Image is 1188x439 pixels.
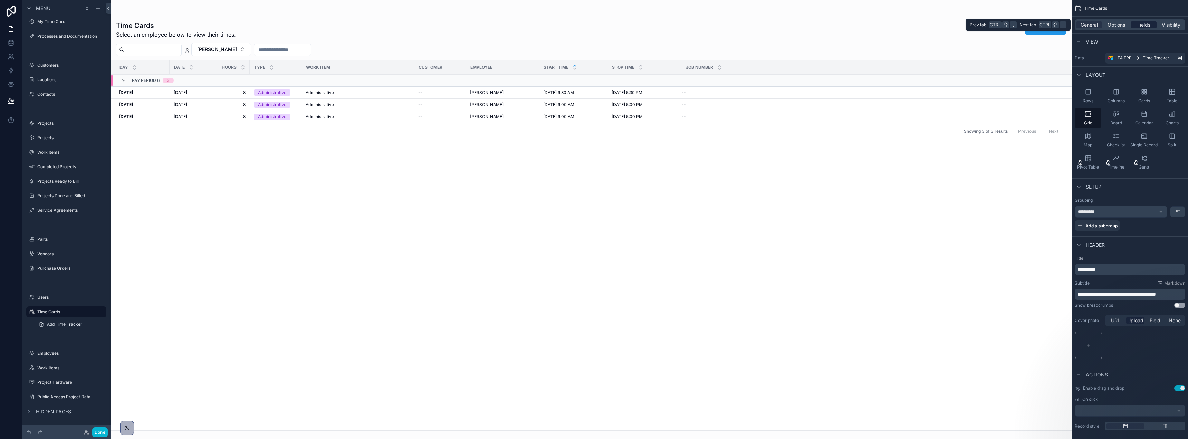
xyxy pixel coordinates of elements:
span: Ctrl [989,21,1002,28]
span: Columns [1108,98,1125,104]
span: Board [1110,120,1122,126]
span: EA ERP [1118,55,1132,61]
span: Hours [222,65,237,70]
a: Parts [26,234,106,245]
span: Setup [1086,183,1101,190]
button: Grid [1075,108,1101,128]
span: Customer [419,65,442,70]
label: Work Items [37,365,105,371]
a: Processes and Documentation [26,31,106,42]
a: Employees [26,348,106,359]
span: Visibility [1162,21,1180,28]
span: Hidden pages [36,408,71,415]
label: Vendors [37,251,105,257]
span: . [1060,22,1066,28]
span: Date [174,65,185,70]
label: Completed Projects [37,164,105,170]
span: Next tab [1019,22,1036,28]
a: Customers [26,60,106,71]
button: Table [1159,86,1185,106]
a: Work Items [26,362,106,373]
label: Project Hardware [37,380,105,385]
span: Actions [1086,371,1108,378]
label: Work Items [37,150,105,155]
span: Menu [36,5,50,12]
a: Contacts [26,89,106,100]
label: Projects [37,121,105,126]
span: None [1169,317,1181,324]
a: Projects Done and Billed [26,190,106,201]
button: Checklist [1103,130,1129,151]
div: 3 [167,78,170,83]
label: Processes and Documentation [37,34,105,39]
label: Customers [37,63,105,68]
span: Type [254,65,265,70]
label: Cover photo [1075,318,1102,323]
span: Job Number [686,65,713,70]
a: Project Hardware [26,377,106,388]
label: Projects Done and Billed [37,193,105,199]
div: scrollable content [1075,289,1185,300]
span: Upload [1127,317,1143,324]
button: Columns [1103,86,1129,106]
span: Day [119,65,128,70]
span: , [1010,22,1016,28]
button: Charts [1159,108,1185,128]
a: Completed Projects [26,161,106,172]
span: Timeline [1108,164,1124,170]
span: Add Time Tracker [47,322,82,327]
label: Employees [37,351,105,356]
span: Grid [1084,120,1092,126]
a: Projects [26,132,106,143]
a: Vendors [26,248,106,259]
button: Add a subgroup [1075,220,1120,231]
span: Options [1108,21,1125,28]
span: Time Cards [1084,6,1107,11]
span: Rows [1083,98,1093,104]
button: Pivot Table [1075,152,1101,173]
button: Single Record [1131,130,1157,151]
button: Rows [1075,86,1101,106]
label: Public Access Project Data [37,394,105,400]
a: Work Items [26,147,106,158]
label: Locations [37,77,105,83]
a: Projects Ready to Bill [26,176,106,187]
iframe: Intercom notifications message [1050,387,1188,436]
label: Data [1075,55,1102,61]
label: Users [37,295,105,300]
span: Table [1167,98,1177,104]
a: EA ERPTime Tracker [1105,53,1185,64]
label: Subtitle [1075,280,1090,286]
label: Projects [37,135,105,141]
span: Prev tab [970,22,986,28]
span: Gantt [1139,164,1149,170]
img: Airtable Logo [1108,55,1113,61]
span: Single Record [1130,142,1158,148]
span: Employee [470,65,492,70]
div: Show breadcrumbs [1075,303,1113,308]
span: Work Item [306,65,330,70]
label: Title [1075,256,1185,261]
span: Fields [1137,21,1150,28]
span: Time Tracker [1143,55,1169,61]
a: Purchase Orders [26,263,106,274]
span: View [1086,38,1098,45]
span: Charts [1166,120,1179,126]
label: Projects Ready to Bill [37,179,105,184]
span: Stop Time [612,65,634,70]
button: Split [1159,130,1185,151]
span: Split [1168,142,1176,148]
label: Parts [37,237,105,242]
span: General [1081,21,1098,28]
label: Grouping [1075,198,1093,203]
span: Add a subgroup [1085,223,1118,228]
button: Board [1103,108,1129,128]
span: Cards [1138,98,1150,104]
span: Ctrl [1039,21,1051,28]
span: Calendar [1135,120,1153,126]
span: Map [1084,142,1092,148]
label: Service Agreements [37,208,105,213]
a: My Time Card [26,16,106,27]
label: Contacts [37,92,105,97]
span: Header [1086,241,1105,248]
